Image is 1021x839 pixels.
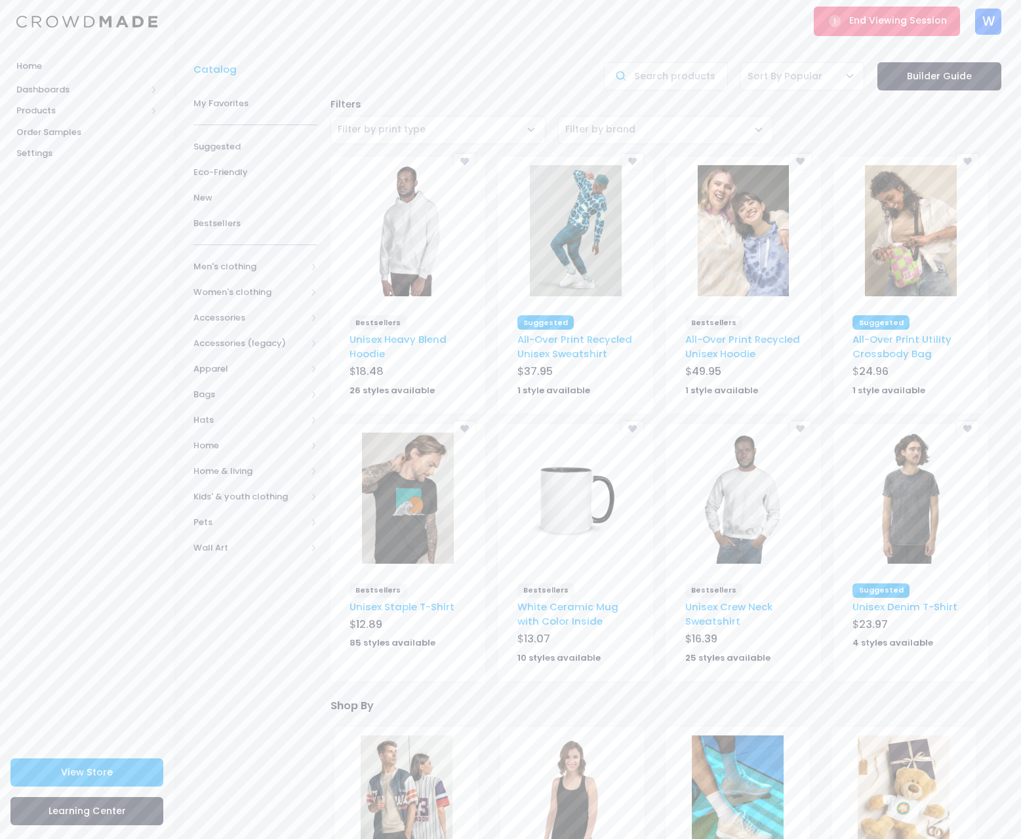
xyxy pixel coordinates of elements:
[193,166,317,179] span: Eco-Friendly
[814,7,960,35] button: End Viewing Session
[852,600,957,614] a: Unisex Denim T-Shirt
[193,97,317,110] span: My Favorites
[330,116,546,144] span: Filter by print type
[350,583,407,598] span: Bestsellers
[524,631,550,646] span: 13.07
[16,60,157,73] span: Home
[685,583,743,598] span: Bestsellers
[356,617,382,632] span: 12.89
[193,414,306,427] span: Hats
[193,260,306,273] span: Men's clothing
[193,516,306,529] span: Pets
[193,185,317,210] a: New
[517,600,618,628] a: White Ceramic Mug with Color Inside
[685,600,772,628] a: Unisex Crew Neck Sweatshirt
[193,134,317,159] a: Suggested
[193,286,306,299] span: Women's clothing
[16,104,146,117] span: Products
[16,147,157,160] span: Settings
[330,692,989,714] div: Shop By
[193,90,317,116] a: My Favorites
[852,384,925,397] strong: 1 style available
[604,62,728,90] input: Search products
[356,364,384,379] span: 18.48
[193,159,317,185] a: Eco-Friendly
[685,384,758,397] strong: 1 style available
[852,636,933,649] strong: 4 styles available
[193,140,317,153] span: Suggested
[49,804,126,817] span: Learning Center
[558,116,773,144] span: Filter by brand
[517,583,575,598] span: Bestsellers
[852,332,951,361] a: All-Over Print Utility Crossbody Bag
[517,364,634,382] div: $
[16,16,157,28] img: Logo
[852,617,969,635] div: $
[10,797,163,825] a: Learning Center
[10,758,163,787] a: View Store
[193,311,306,324] span: Accessories
[859,364,889,379] span: 24.96
[350,332,447,361] a: Unisex Heavy Blend Hoodie
[740,62,864,90] span: Sort By Popular
[350,315,407,330] span: Bestsellers
[859,617,888,632] span: 23.97
[852,315,910,330] span: Suggested
[517,631,634,650] div: $
[748,69,822,83] span: Sort By Popular
[685,652,771,664] strong: 25 styles available
[852,364,969,382] div: $
[61,766,113,779] span: View Store
[517,315,574,330] span: Suggested
[565,123,635,136] span: Filter by brand
[193,210,317,236] a: Bestsellers
[517,332,632,361] a: All-Over Print Recycled Unisex Sweatshirt
[350,636,435,649] strong: 85 styles available
[193,465,306,478] span: Home & living
[338,123,426,136] span: Filter by print type
[975,9,1001,35] div: W
[877,62,1001,90] a: Builder Guide
[692,364,721,379] span: 49.95
[193,362,306,376] span: Apparel
[852,583,910,598] span: Suggested
[350,600,454,614] a: Unisex Staple T-Shirt
[692,631,717,646] span: 16.39
[193,388,306,401] span: Bags
[685,332,800,361] a: All-Over Print Recycled Unisex Hoodie
[193,217,317,230] span: Bestsellers
[849,14,947,27] span: End Viewing Session
[193,541,306,555] span: Wall Art
[524,364,553,379] span: 37.95
[16,83,146,96] span: Dashboards
[16,126,157,139] span: Order Samples
[350,364,466,382] div: $
[324,97,1008,111] div: Filters
[685,315,743,330] span: Bestsellers
[193,490,306,503] span: Kids' & youth clothing
[350,617,466,635] div: $
[193,191,317,205] span: New
[350,384,435,397] strong: 26 styles available
[517,384,590,397] strong: 1 style available
[685,631,802,650] div: $
[193,337,306,350] span: Accessories (legacy)
[685,364,802,382] div: $
[193,439,306,452] span: Home
[517,652,601,664] strong: 10 styles available
[193,62,243,77] a: Catalog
